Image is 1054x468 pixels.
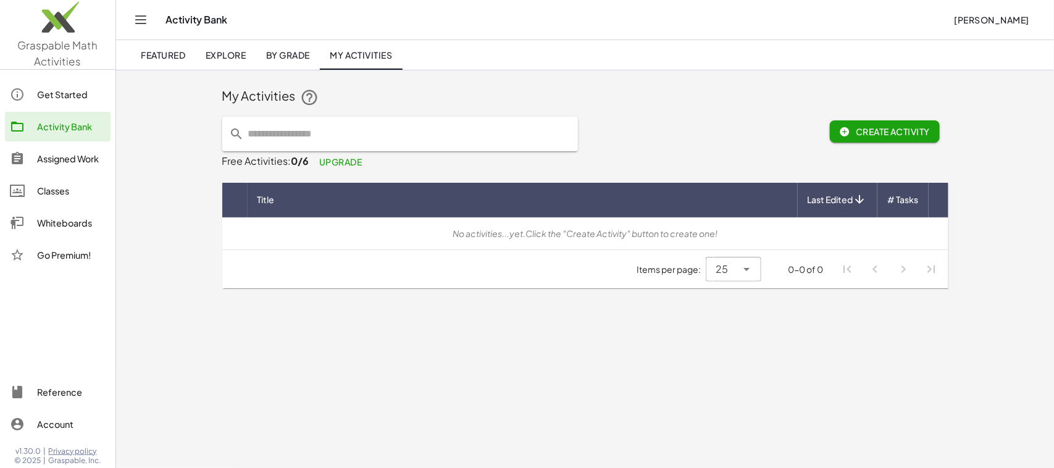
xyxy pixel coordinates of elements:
[44,456,46,466] span: |
[205,49,246,61] span: Explore
[944,9,1039,31] button: [PERSON_NAME]
[222,151,948,173] p: Free Activities:
[319,156,362,167] span: Upgrade
[330,49,393,61] span: My Activities
[15,456,41,466] span: © 2025
[37,119,106,134] div: Activity Bank
[716,262,728,277] span: 25
[49,456,101,466] span: Graspable, Inc.
[5,377,111,407] a: Reference
[37,385,106,399] div: Reference
[230,127,245,141] i: prepended action
[954,14,1029,25] span: [PERSON_NAME]
[232,227,939,240] div: No activities...yet.
[37,248,106,262] div: Go Premium!
[37,87,106,102] div: Get Started
[5,80,111,109] a: Get Started
[5,208,111,238] a: Whiteboards
[37,183,106,198] div: Classes
[808,193,853,206] span: Last Edited
[141,49,185,61] span: Featured
[37,215,106,230] div: Whiteboards
[37,151,106,166] div: Assigned Work
[637,263,706,276] span: Items per page:
[840,126,931,137] span: Create Activity
[5,176,111,206] a: Classes
[44,446,46,456] span: |
[309,151,372,173] a: Upgrade
[131,10,151,30] button: Toggle navigation
[5,144,111,173] a: Assigned Work
[5,112,111,141] a: Activity Bank
[222,87,948,107] div: My Activities
[5,409,111,439] a: Account
[788,263,823,276] div: 0-0 of 0
[257,193,275,206] span: Title
[18,38,98,68] span: Graspable Math Activities
[833,255,945,283] nav: Pagination Navigation
[16,446,41,456] span: v1.30.0
[266,49,309,61] span: By Grade
[830,120,940,143] button: Create Activity
[888,193,919,206] span: # Tasks
[525,228,717,239] span: Click the "Create Activity" button to create one!
[37,417,106,432] div: Account
[49,446,101,456] a: Privacy policy
[291,154,309,167] span: 0/6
